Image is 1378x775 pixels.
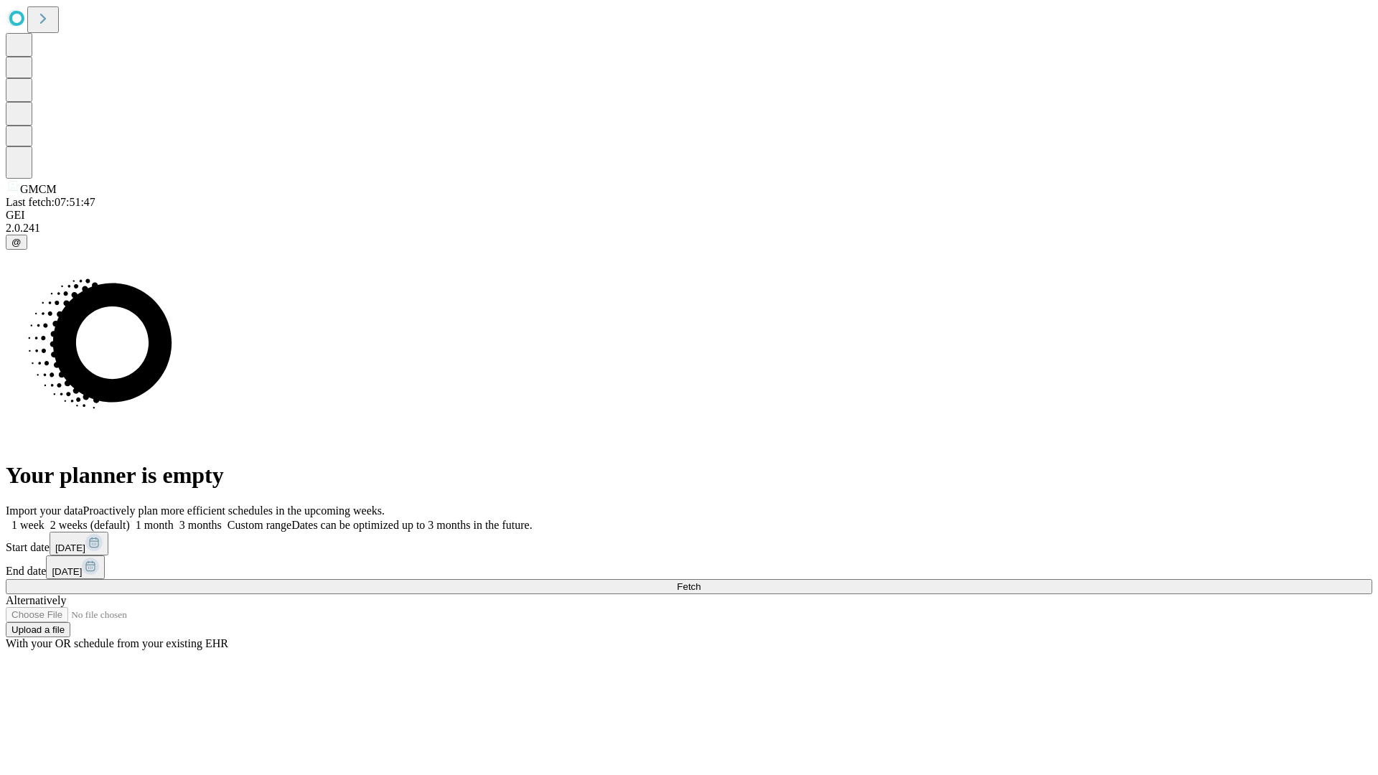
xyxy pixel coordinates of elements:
[6,594,66,606] span: Alternatively
[6,235,27,250] button: @
[6,637,228,649] span: With your OR schedule from your existing EHR
[6,462,1372,489] h1: Your planner is empty
[6,579,1372,594] button: Fetch
[6,209,1372,222] div: GEI
[6,622,70,637] button: Upload a file
[6,555,1372,579] div: End date
[52,566,82,577] span: [DATE]
[11,519,44,531] span: 1 week
[11,237,22,248] span: @
[677,581,700,592] span: Fetch
[6,532,1372,555] div: Start date
[46,555,105,579] button: [DATE]
[83,504,385,517] span: Proactively plan more efficient schedules in the upcoming weeks.
[291,519,532,531] span: Dates can be optimized up to 3 months in the future.
[50,519,130,531] span: 2 weeks (default)
[50,532,108,555] button: [DATE]
[136,519,174,531] span: 1 month
[6,504,83,517] span: Import your data
[179,519,222,531] span: 3 months
[6,196,95,208] span: Last fetch: 07:51:47
[20,183,57,195] span: GMCM
[55,542,85,553] span: [DATE]
[228,519,291,531] span: Custom range
[6,222,1372,235] div: 2.0.241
